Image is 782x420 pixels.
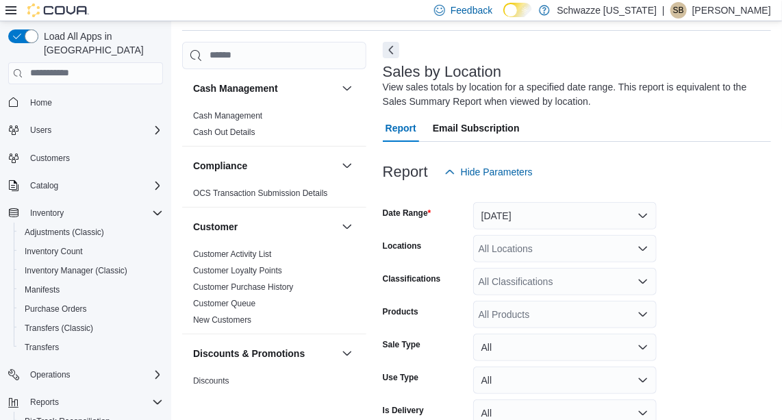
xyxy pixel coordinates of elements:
div: Cash Management [182,108,366,146]
button: Cash Management [339,80,355,97]
button: Compliance [193,159,336,173]
span: Dark Mode [503,17,504,18]
p: [PERSON_NAME] [692,2,771,18]
button: Open list of options [638,276,648,287]
h3: Customer [193,220,238,234]
button: Customer [339,219,355,235]
span: Customer Purchase History [193,282,294,293]
button: All [473,367,657,394]
button: Customers [3,148,168,168]
span: Inventory Count [19,243,163,260]
div: View sales totals by location for a specified date range. This report is equivalent to the Sales ... [383,80,764,109]
span: Inventory Manager (Classic) [25,265,127,276]
span: Cash Management [193,110,262,121]
label: Products [383,306,418,317]
span: Customer Activity List [193,249,272,260]
a: Transfers (Classic) [19,320,99,336]
a: Inventory Manager (Classic) [19,262,133,279]
a: Customer Purchase History [193,282,294,292]
a: OCS Transaction Submission Details [193,188,328,198]
span: Operations [25,367,163,383]
h3: Cash Management [193,82,278,95]
span: Operations [30,369,71,380]
span: Catalog [25,177,163,194]
button: Inventory [25,205,69,221]
button: Operations [25,367,76,383]
button: Inventory Count [14,242,168,261]
div: Sameer Bhatnagar [670,2,687,18]
button: Users [3,121,168,140]
button: Next [383,42,399,58]
a: Inventory Count [19,243,88,260]
button: Customer [193,220,336,234]
span: New Customers [193,314,251,325]
button: Inventory Manager (Classic) [14,261,168,280]
div: Compliance [182,185,366,207]
div: Customer [182,246,366,334]
input: Dark Mode [503,3,532,17]
span: Feedback [451,3,492,17]
button: Open list of options [638,243,648,254]
span: Catalog [30,180,58,191]
span: Customer Loyalty Points [193,265,282,276]
button: [DATE] [473,202,657,230]
h3: Discounts & Promotions [193,347,305,360]
button: Discounts & Promotions [339,345,355,362]
button: Open list of options [638,309,648,320]
label: Classifications [383,273,441,284]
span: Email Subscription [433,114,520,142]
a: Discounts [193,376,229,386]
h3: Sales by Location [383,64,502,80]
a: Home [25,95,58,111]
button: Inventory [3,203,168,223]
button: Adjustments (Classic) [14,223,168,242]
span: Home [30,97,52,108]
span: Inventory [30,208,64,219]
span: Transfers [25,342,59,353]
a: Cash Out Details [193,127,255,137]
a: Adjustments (Classic) [19,224,110,240]
a: Customer Queue [193,299,255,308]
span: Reports [30,397,59,408]
h3: Compliance [193,159,247,173]
span: Hide Parameters [461,165,533,179]
span: Home [25,94,163,111]
span: Reports [25,394,163,410]
a: New Customers [193,315,251,325]
button: Home [3,92,168,112]
a: Customers [25,150,75,166]
label: Locations [383,240,422,251]
span: Purchase Orders [19,301,163,317]
button: Purchase Orders [14,299,168,319]
label: Date Range [383,208,431,219]
span: OCS Transaction Submission Details [193,188,328,199]
img: Cova [27,3,89,17]
p: Schwazze [US_STATE] [557,2,657,18]
p: | [662,2,665,18]
a: Customer Loyalty Points [193,266,282,275]
button: Catalog [3,176,168,195]
span: Inventory Manager (Classic) [19,262,163,279]
span: Adjustments (Classic) [25,227,104,238]
button: Compliance [339,158,355,174]
a: Manifests [19,282,65,298]
span: Report [386,114,416,142]
span: Users [30,125,51,136]
button: Discounts & Promotions [193,347,336,360]
span: Manifests [19,282,163,298]
button: All [473,334,657,361]
button: Transfers [14,338,168,357]
h3: Report [383,164,428,180]
label: Sale Type [383,339,420,350]
span: Transfers [19,339,163,356]
a: Cash Management [193,111,262,121]
button: Manifests [14,280,168,299]
span: Load All Apps in [GEOGRAPHIC_DATA] [38,29,163,57]
a: Customer Activity List [193,249,272,259]
button: Reports [3,393,168,412]
span: SB [673,2,684,18]
button: Catalog [25,177,64,194]
span: Adjustments (Classic) [19,224,163,240]
span: Customer Queue [193,298,255,309]
span: Users [25,122,163,138]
